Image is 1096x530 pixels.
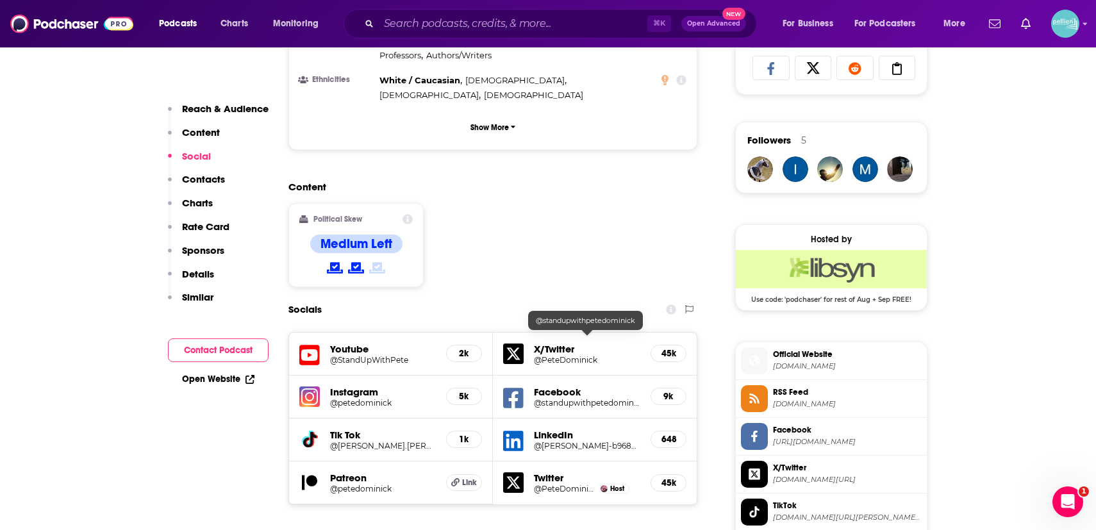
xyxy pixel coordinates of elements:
span: Charts [220,15,248,33]
h5: @standupwithpetedominick [534,398,640,408]
span: Link [462,477,477,488]
a: Facebook[URL][DOMAIN_NAME] [741,423,922,450]
h5: Patreon [330,472,436,484]
img: Podchaser - Follow, Share and Rate Podcasts [10,12,133,36]
span: White / Caucasian [379,75,460,85]
h2: Political Skew [313,215,362,224]
span: Official Website [773,349,922,360]
h5: @[PERSON_NAME].[PERSON_NAME] [330,441,436,451]
h5: Twitter [534,472,640,484]
p: Similar [182,291,213,303]
span: 1 [1079,486,1089,497]
button: Contacts [168,173,225,197]
a: Charts [212,13,256,34]
span: Host [610,484,624,493]
span: RSS Feed [773,386,922,398]
span: Authors/Writers [426,50,492,60]
a: Official Website[DOMAIN_NAME] [741,347,922,374]
span: tiktok.com/@pete.dominick [773,513,922,522]
iframe: Intercom live chat [1052,486,1083,517]
a: Open Website [182,374,254,385]
p: Charts [182,197,213,209]
button: Social [168,150,211,174]
a: Show notifications dropdown [984,13,1006,35]
span: TikTok [773,500,922,511]
h5: 9k [661,391,676,402]
a: kissack.iain [783,156,808,182]
button: Content [168,126,220,150]
img: Manny2022 [817,156,843,182]
span: standupwithpete.libsyn.com [773,399,922,409]
p: Sponsors [182,244,224,256]
h5: @PeteDominick [534,355,640,365]
a: X/Twitter[DOMAIN_NAME][URL] [741,461,922,488]
button: open menu [150,13,213,34]
a: @PeteDominick [534,484,595,493]
button: Similar [168,291,213,315]
a: @petedominick [330,484,436,493]
h5: 2k [457,348,471,359]
input: Search podcasts, credits, & more... [379,13,647,34]
div: Search podcasts, credits, & more... [356,9,769,38]
h5: @petedominick [330,398,436,408]
p: Rate Card [182,220,229,233]
span: ⌘ K [647,15,671,32]
div: @standupwithpetedominick [528,311,643,330]
h2: Socials [288,297,322,322]
p: Social [182,150,211,162]
span: Logged in as JessicaPellien [1051,10,1079,38]
img: ocanannain [852,156,878,182]
span: Facebook [773,424,922,436]
p: Contacts [182,173,225,185]
a: RSS Feed[DOMAIN_NAME] [741,385,922,412]
a: Libsyn Deal: Use code: 'podchaser' for rest of Aug + Sep FREE! [736,250,927,302]
h5: LinkedIn [534,429,640,441]
img: j.gibbsbuilders [887,156,913,182]
button: Reach & Audience [168,103,269,126]
img: iconImage [299,386,320,407]
a: Share on Reddit [836,56,874,80]
button: Show profile menu [1051,10,1079,38]
a: Copy Link [879,56,916,80]
h5: Tik Tok [330,429,436,441]
button: open menu [846,13,934,34]
h5: 5k [457,391,471,402]
span: Open Advanced [687,21,740,27]
a: @[PERSON_NAME]-b96845a5 [534,441,640,451]
a: JeannemcmahonPowers [747,156,773,182]
span: , [379,48,423,63]
h3: Ethnicities [299,76,374,84]
button: Open AdvancedNew [681,16,746,31]
button: Sponsors [168,244,224,268]
img: Libsyn Deal: Use code: 'podchaser' for rest of Aug + Sep FREE! [736,250,927,288]
a: TikTok[DOMAIN_NAME][URL][PERSON_NAME][DOMAIN_NAME][PERSON_NAME] [741,499,922,526]
span: New [722,8,745,20]
span: Use code: 'podchaser' for rest of Aug + Sep FREE! [736,288,927,304]
h5: 45k [661,348,676,359]
span: https://www.facebook.com/standupwithpetedominick [773,437,922,447]
h4: Medium Left [320,236,392,252]
span: Professors [379,50,421,60]
span: [DEMOGRAPHIC_DATA] [484,90,583,100]
p: Reach & Audience [182,103,269,115]
span: , [379,88,481,103]
a: @StandUpWithPete [330,355,436,365]
span: Podcasts [159,15,197,33]
span: For Business [783,15,833,33]
h5: 648 [661,434,676,445]
span: X/Twitter [773,462,922,474]
h2: Content [288,181,687,193]
img: User Profile [1051,10,1079,38]
span: For Podcasters [854,15,916,33]
div: Hosted by [736,234,927,245]
img: Pete Dominick [601,485,608,492]
span: standupwithpete.libsyn.com [773,361,922,371]
span: [DEMOGRAPHIC_DATA] [465,75,565,85]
